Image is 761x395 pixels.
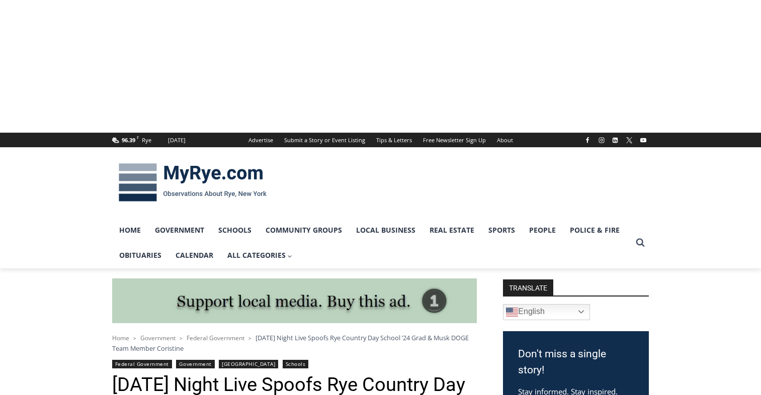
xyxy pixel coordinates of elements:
[148,218,211,243] a: Government
[112,334,129,342] a: Home
[137,135,139,140] span: F
[637,134,649,146] a: YouTube
[371,133,417,147] a: Tips & Letters
[112,156,273,209] img: MyRye.com
[503,279,553,295] strong: TRANSLATE
[481,218,522,243] a: Sports
[518,346,634,378] h3: Don't miss a single story!
[581,134,594,146] a: Facebook
[349,218,422,243] a: Local Business
[596,134,608,146] a: Instagram
[180,335,183,342] span: >
[112,333,469,352] span: [DATE] Night Live Spoofs Rye Country Day School ’24 Grad & Musk DOGE Team Member Coristine
[112,278,477,324] img: support local media, buy this ad
[248,335,251,342] span: >
[491,133,519,147] a: About
[422,218,481,243] a: Real Estate
[219,360,278,368] a: [GEOGRAPHIC_DATA]
[220,243,300,268] a: All Categories
[631,234,649,252] button: View Search Form
[563,218,627,243] a: Police & Fire
[503,304,590,320] a: English
[187,334,244,342] a: Federal Government
[211,218,259,243] a: Schools
[609,134,621,146] a: Linkedin
[140,334,176,342] a: Government
[243,133,279,147] a: Advertise
[112,333,477,353] nav: Breadcrumbs
[142,136,151,145] div: Rye
[168,136,186,145] div: [DATE]
[283,360,309,368] a: Schools
[227,250,293,261] span: All Categories
[259,218,349,243] a: Community Groups
[112,360,172,368] a: Federal Government
[506,306,518,318] img: en
[243,133,519,147] nav: Secondary Navigation
[168,243,220,268] a: Calendar
[176,360,214,368] a: Government
[133,335,136,342] span: >
[522,218,563,243] a: People
[122,136,135,144] span: 96.39
[623,134,635,146] a: X
[112,218,631,268] nav: Primary Navigation
[112,218,148,243] a: Home
[417,133,491,147] a: Free Newsletter Sign Up
[279,133,371,147] a: Submit a Story or Event Listing
[112,243,168,268] a: Obituaries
